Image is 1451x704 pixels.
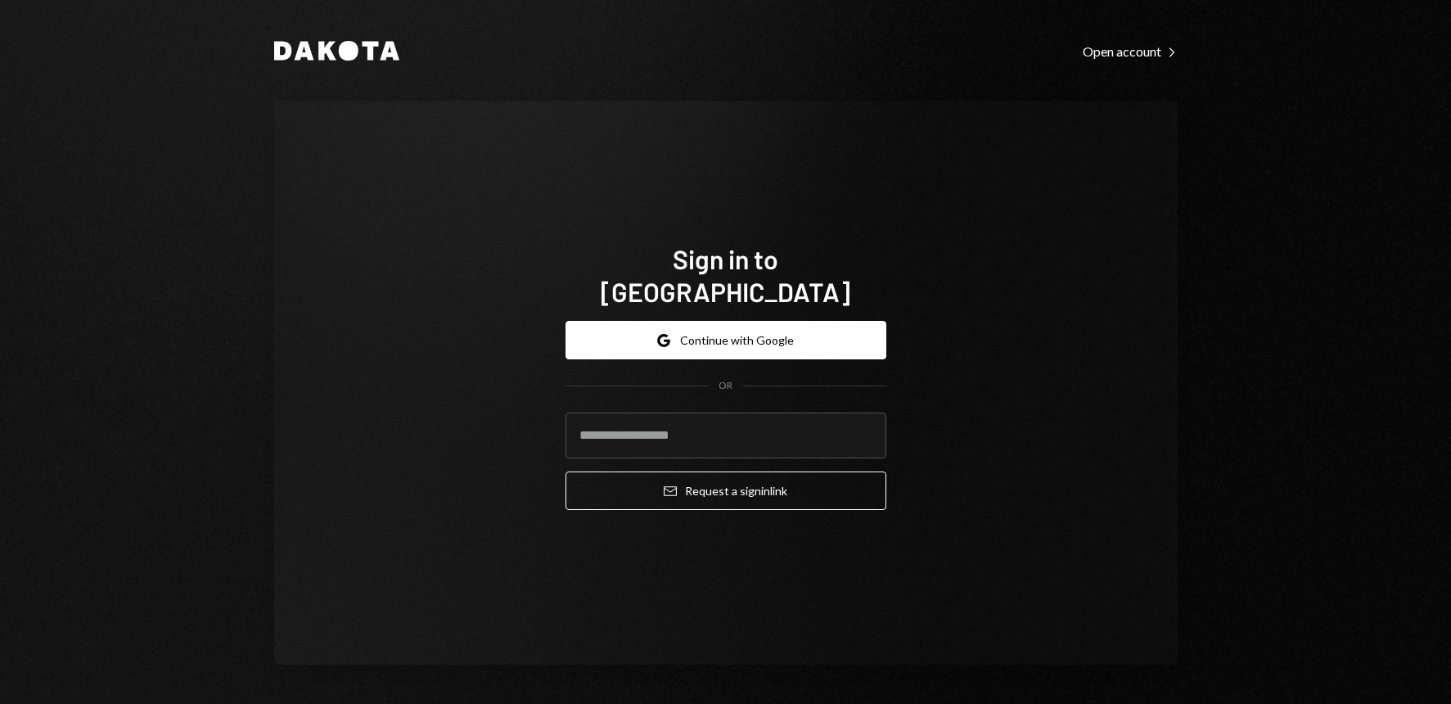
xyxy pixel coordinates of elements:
div: OR [719,379,732,393]
a: Open account [1083,42,1178,60]
button: Request a signinlink [566,472,886,510]
h1: Sign in to [GEOGRAPHIC_DATA] [566,242,886,308]
div: Open account [1083,43,1178,60]
button: Continue with Google [566,321,886,359]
